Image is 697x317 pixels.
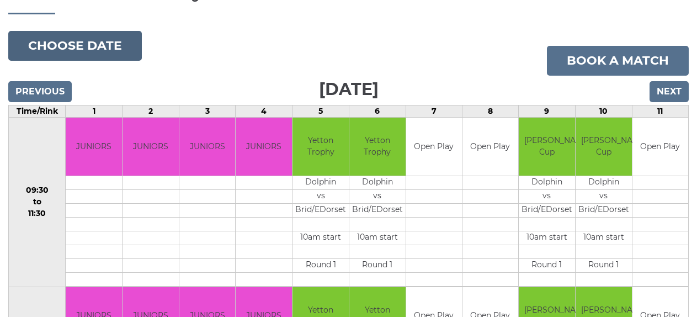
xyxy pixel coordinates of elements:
td: JUNIORS [123,118,179,176]
td: vs [292,189,349,203]
td: 2 [123,105,179,118]
td: 10 [575,105,632,118]
td: 11 [632,105,688,118]
td: Round 1 [519,258,575,272]
td: 3 [179,105,236,118]
td: Round 1 [292,258,349,272]
a: Book a match [547,46,689,76]
td: Yetton Trophy [292,118,349,176]
td: 10am start [519,231,575,245]
td: JUNIORS [66,118,122,176]
td: Time/Rink [9,105,66,118]
td: Open Play [406,118,462,176]
td: Round 1 [349,258,406,272]
td: Open Play [632,118,688,176]
td: Dolphin [292,176,349,189]
td: [PERSON_NAME] Cup [519,118,575,176]
td: Brid/EDorset [519,203,575,217]
button: Choose date [8,31,142,61]
td: 10am start [292,231,349,245]
td: JUNIORS [236,118,292,176]
td: Open Play [462,118,518,176]
td: 9 [519,105,576,118]
td: Dolphin [576,176,632,189]
td: Brid/EDorset [576,203,632,217]
td: vs [349,189,406,203]
td: 8 [462,105,518,118]
td: [PERSON_NAME] Cup [576,118,632,176]
td: JUNIORS [179,118,236,176]
input: Previous [8,81,72,102]
td: 10am start [349,231,406,245]
td: 7 [406,105,462,118]
td: vs [576,189,632,203]
td: 09:30 to 11:30 [9,118,66,287]
td: Brid/EDorset [349,203,406,217]
td: 4 [236,105,292,118]
input: Next [650,81,689,102]
td: vs [519,189,575,203]
td: 10am start [576,231,632,245]
td: Brid/EDorset [292,203,349,217]
td: 6 [349,105,406,118]
td: Yetton Trophy [349,118,406,176]
td: Dolphin [519,176,575,189]
td: Dolphin [349,176,406,189]
td: Round 1 [576,258,632,272]
td: 5 [292,105,349,118]
td: 1 [66,105,123,118]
